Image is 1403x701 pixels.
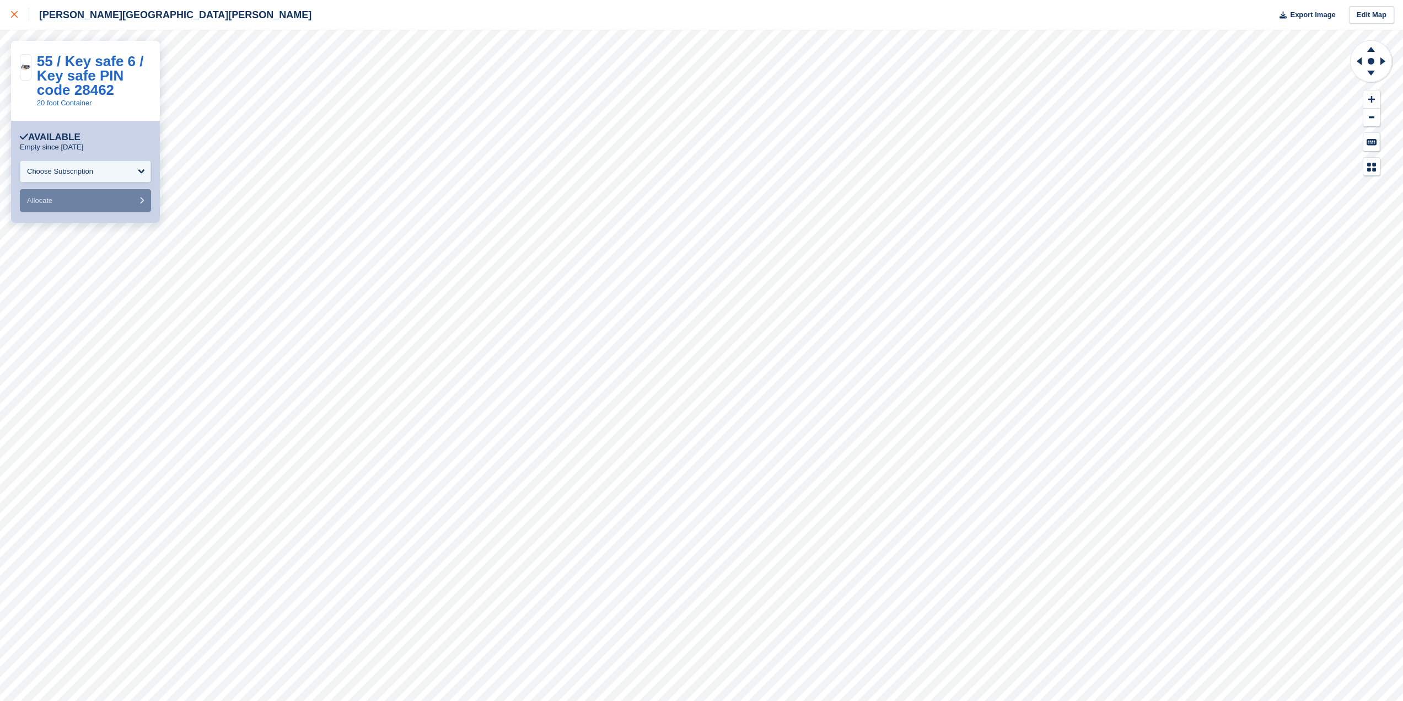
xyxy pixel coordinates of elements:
[1363,158,1380,176] button: Map Legend
[20,63,31,71] img: 20-ft-container.jpg
[1349,6,1394,24] a: Edit Map
[27,196,52,205] span: Allocate
[20,143,83,152] p: Empty since [DATE]
[1363,133,1380,151] button: Keyboard Shortcuts
[20,189,151,212] button: Allocate
[1363,109,1380,127] button: Zoom Out
[20,132,80,143] div: Available
[37,53,144,98] a: 55 / Key safe 6 / Key safe PIN code 28462
[1290,9,1335,20] span: Export Image
[27,166,93,177] div: Choose Subscription
[1363,90,1380,109] button: Zoom In
[29,8,311,22] div: [PERSON_NAME][GEOGRAPHIC_DATA][PERSON_NAME]
[37,99,92,107] a: 20 foot Container
[1273,6,1336,24] button: Export Image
